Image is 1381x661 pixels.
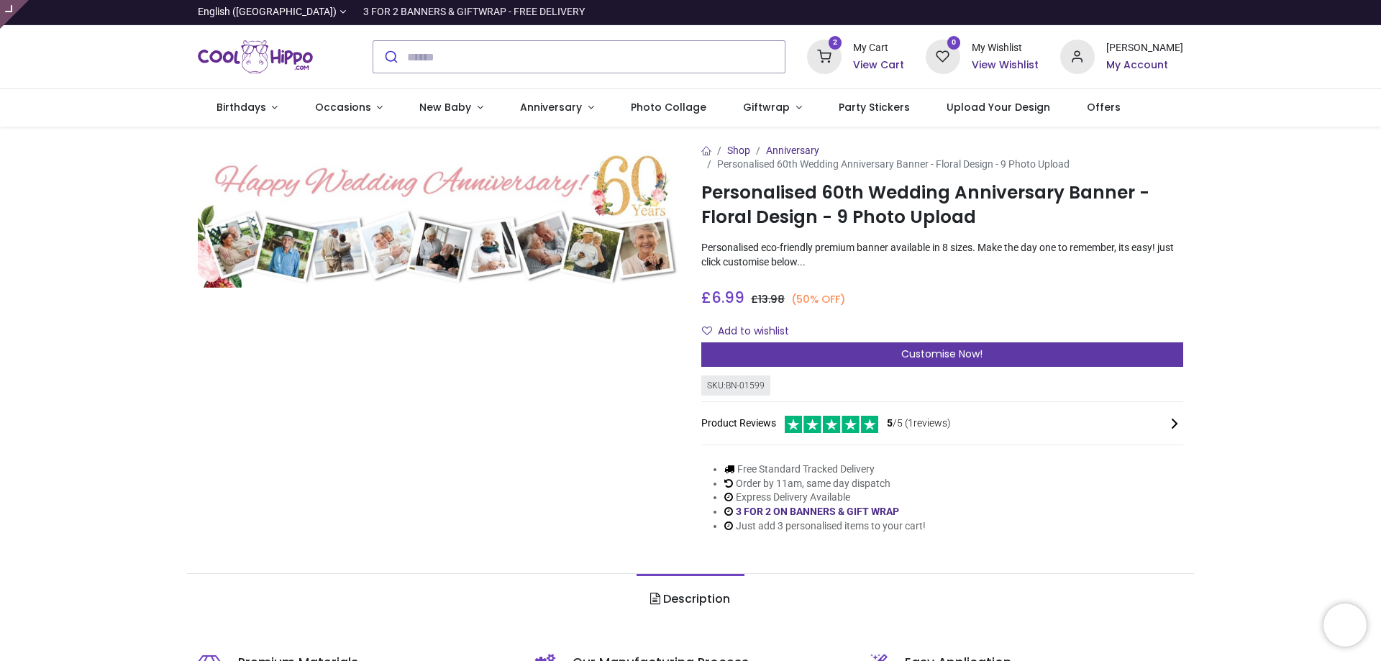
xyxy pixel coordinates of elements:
[887,417,893,429] span: 5
[807,50,842,62] a: 2
[501,89,612,127] a: Anniversary
[736,506,899,517] a: 3 FOR 2 ON BANNERS & GIFT WRAP
[829,36,842,50] sup: 2
[972,41,1039,55] div: My Wishlist
[198,5,346,19] a: English ([GEOGRAPHIC_DATA])
[743,100,790,114] span: Giftwrap
[853,41,904,55] div: My Cart
[1087,100,1121,114] span: Offers
[702,326,712,336] i: Add to wishlist
[419,100,471,114] span: New Baby
[701,181,1183,230] h1: Personalised 60th Wedding Anniversary Banner - Floral Design - 9 Photo Upload
[701,241,1183,269] p: Personalised eco-friendly premium banner available in 8 sizes. Make the day one to remember, its ...
[363,5,585,19] div: 3 FOR 2 BANNERS & GIFTWRAP - FREE DELIVERY
[766,145,819,156] a: Anniversary
[315,100,371,114] span: Occasions
[1106,58,1183,73] a: My Account
[724,491,926,505] li: Express Delivery Available
[198,37,313,77] img: Cool Hippo
[701,287,744,308] span: £
[724,462,926,477] li: Free Standard Tracked Delivery
[701,414,1183,433] div: Product Reviews
[791,292,846,307] small: (50% OFF)
[853,58,904,73] a: View Cart
[711,287,744,308] span: 6.99
[926,50,960,62] a: 0
[217,100,266,114] span: Birthdays
[1323,603,1367,647] iframe: Brevo live chat
[758,292,785,306] span: 13.98
[881,5,1183,19] iframe: Customer reviews powered by Trustpilot
[198,37,313,77] a: Logo of Cool Hippo
[724,519,926,534] li: Just add 3 personalised items to your cart!
[631,100,706,114] span: Photo Collage
[901,347,983,361] span: Customise Now!
[751,292,785,306] span: £
[701,375,770,396] div: SKU: BN-01599
[1106,41,1183,55] div: [PERSON_NAME]
[727,145,750,156] a: Shop
[701,319,801,344] button: Add to wishlistAdd to wishlist
[724,477,926,491] li: Order by 11am, same day dispatch
[198,89,296,127] a: Birthdays
[401,89,502,127] a: New Baby
[520,100,582,114] span: Anniversary
[947,100,1050,114] span: Upload Your Design
[296,89,401,127] a: Occasions
[724,89,820,127] a: Giftwrap
[972,58,1039,73] a: View Wishlist
[947,36,961,50] sup: 0
[198,144,680,288] img: Personalised 60th Wedding Anniversary Banner - Floral Design - 9 Photo Upload
[373,41,407,73] button: Submit
[637,574,744,624] a: Description
[887,416,951,431] span: /5 ( 1 reviews)
[839,100,910,114] span: Party Stickers
[717,158,1070,170] span: Personalised 60th Wedding Anniversary Banner - Floral Design - 9 Photo Upload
